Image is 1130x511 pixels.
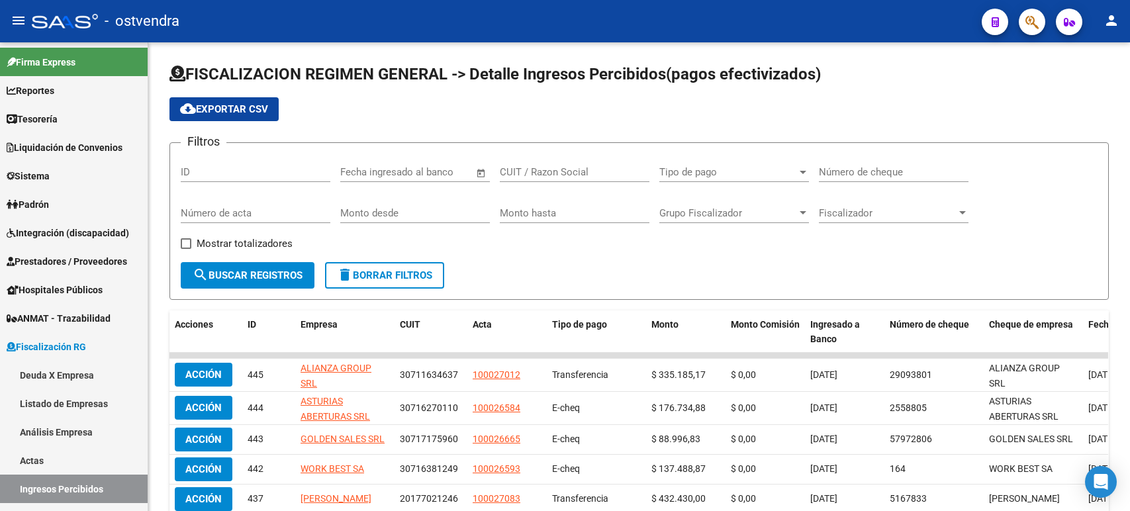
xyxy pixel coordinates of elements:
[989,434,1073,444] span: GOLDEN SALES SRL
[1088,402,1115,413] span: [DATE]
[400,369,458,380] span: 30711634637
[810,402,837,413] span: [DATE]
[337,269,432,281] span: Borrar Filtros
[1085,466,1117,498] div: Open Intercom Messenger
[989,319,1073,330] span: Cheque de empresa
[989,363,1060,389] span: ALIANZA GROUP SRL
[1104,13,1119,28] mat-icon: person
[175,428,232,451] button: Acción
[552,402,580,413] span: E-cheq
[731,369,756,380] span: $ 0,00
[731,319,800,330] span: Monto Comisión
[248,319,256,330] span: ID
[552,463,580,474] span: E-cheq
[731,434,756,444] span: $ 0,00
[1088,434,1115,444] span: [DATE]
[180,103,268,115] span: Exportar CSV
[169,65,821,83] span: FISCALIZACION REGIMEN GENERAL -> Detalle Ingresos Percibidos(pagos efectivizados)
[181,262,314,289] button: Buscar Registros
[248,434,263,444] span: 443
[473,461,520,477] div: 100026593
[325,262,444,289] button: Borrar Filtros
[890,463,906,474] span: 164
[473,367,520,383] div: 100027012
[1088,369,1115,380] span: [DATE]
[175,457,232,481] button: Acción
[805,310,884,354] datatable-header-cell: Ingresado a Banco
[175,396,232,420] button: Acción
[248,493,263,504] span: 437
[651,463,706,474] span: $ 137.488,87
[989,463,1053,474] span: WORK BEST SA
[890,369,932,380] span: 29093801
[175,319,213,330] span: Acciones
[731,463,756,474] span: $ 0,00
[651,493,706,504] span: $ 432.430,00
[890,319,969,330] span: Número de cheque
[7,112,58,126] span: Tesorería
[11,13,26,28] mat-icon: menu
[1088,493,1115,504] span: [DATE]
[400,493,458,504] span: 20177021246
[185,463,222,475] span: Acción
[169,310,242,354] datatable-header-cell: Acciones
[400,434,458,444] span: 30717175960
[651,402,706,413] span: $ 176.734,88
[659,166,797,178] span: Tipo de pago
[301,463,364,474] span: WORK BEST SA
[248,402,263,413] span: 444
[185,402,222,414] span: Acción
[242,310,295,354] datatable-header-cell: ID
[651,434,700,444] span: $ 88.996,83
[7,55,75,70] span: Firma Express
[340,166,383,178] input: Start date
[197,236,293,252] span: Mostrar totalizadores
[175,487,232,511] button: Acción
[175,363,232,387] button: Acción
[400,463,458,474] span: 30716381249
[301,319,338,330] span: Empresa
[884,310,984,354] datatable-header-cell: Número de cheque
[646,310,726,354] datatable-header-cell: Monto
[810,319,860,345] span: Ingresado a Banco
[552,319,607,330] span: Tipo de pago
[193,269,303,281] span: Buscar Registros
[301,396,370,422] span: ASTURIAS ABERTURAS SRL
[989,396,1059,422] span: ASTURIAS ABERTURAS SRL
[552,493,608,504] span: Transferencia
[474,165,489,181] button: Open calendar
[400,319,420,330] span: CUIT
[659,207,797,219] span: Grupo Fiscalizador
[552,369,608,380] span: Transferencia
[473,491,520,506] div: 100027083
[651,369,706,380] span: $ 335.185,17
[7,83,54,98] span: Reportes
[651,319,679,330] span: Monto
[819,207,957,219] span: Fiscalizador
[7,340,86,354] span: Fiscalización RG
[7,226,129,240] span: Integración (discapacidad)
[810,493,837,504] span: [DATE]
[185,369,222,381] span: Acción
[193,267,209,283] mat-icon: search
[890,402,927,413] span: 2558805
[185,493,222,505] span: Acción
[890,434,932,444] span: 57972806
[7,169,50,183] span: Sistema
[248,369,263,380] span: 445
[989,493,1060,504] span: GANDOLFO IGNACIO PEDRO
[169,97,279,121] button: Exportar CSV
[301,493,371,504] span: [PERSON_NAME]
[295,310,395,354] datatable-header-cell: Empresa
[301,434,385,444] span: GOLDEN SALES SRL
[7,197,49,212] span: Padrón
[400,402,458,413] span: 30716270110
[984,310,1083,354] datatable-header-cell: Cheque de empresa
[181,132,226,151] h3: Filtros
[810,434,837,444] span: [DATE]
[473,432,520,447] div: 100026665
[1088,463,1115,474] span: [DATE]
[7,140,122,155] span: Liquidación de Convenios
[395,310,467,354] datatable-header-cell: CUIT
[810,369,837,380] span: [DATE]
